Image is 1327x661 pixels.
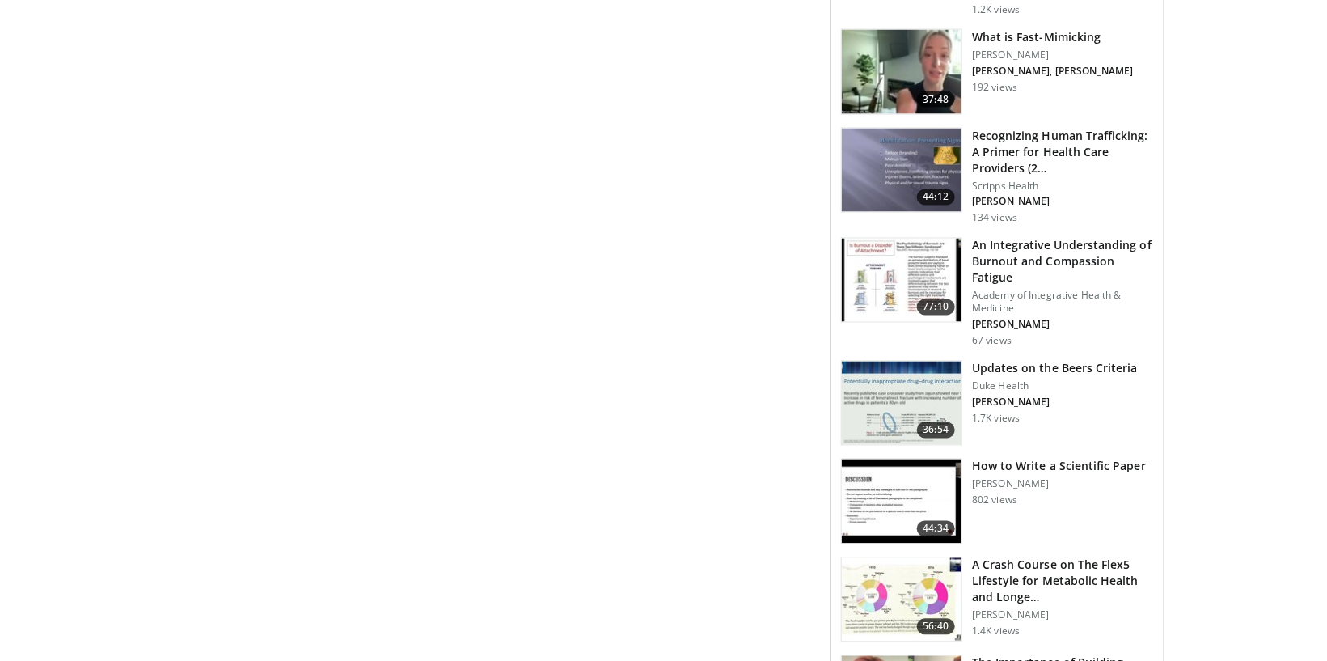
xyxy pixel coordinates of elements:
[972,396,1138,409] p: [PERSON_NAME]
[972,413,1020,426] p: 1.7K views
[842,362,961,446] img: 6ab06957-cde6-428a-aed7-a31146a1bcae.150x105_q85_crop-smart_upscale.jpg
[842,129,961,213] img: c33c5607-daae-4775-be4a-b5bba5f95c71.150x105_q85_crop-smart_upscale.jpg
[917,422,956,439] span: 36:54
[972,319,1154,332] p: [PERSON_NAME]
[842,30,961,114] img: 8ef53140-330a-4aba-a854-b52683fc741d.150x105_q85_crop-smart_upscale.jpg
[917,619,956,635] span: 56:40
[917,91,956,108] span: 37:48
[917,189,956,206] span: 44:12
[841,361,1154,447] a: 36:54 Updates on the Beers Criteria Duke Health [PERSON_NAME] 1.7K views
[972,29,1133,45] h3: What is Fast-Mimicking
[917,299,956,316] span: 77:10
[917,521,956,537] span: 44:34
[972,335,1012,348] p: 67 views
[972,196,1154,209] p: [PERSON_NAME]
[842,558,961,642] img: d36fbb11-e440-4d76-b685-a2b37a6eaf2c.150x105_q85_crop-smart_upscale.jpg
[972,290,1154,316] p: Academy of Integrative Health & Medicine
[972,557,1154,606] h3: A Crash Course on The Flex5 Lifestyle for Metabolic Health and Longe…
[972,459,1146,475] h3: How to Write a Scientific Paper
[972,49,1133,61] p: [PERSON_NAME]
[972,3,1020,16] p: 1.2K views
[972,494,1017,507] p: 802 views
[841,128,1154,225] a: 44:12 Recognizing Human Trafficking: A Primer for Health Care Providers (2… Scripps Health [PERSO...
[972,478,1146,491] p: [PERSON_NAME]
[972,128,1154,176] h3: Recognizing Human Trafficking: A Primer for Health Care Providers (2…
[841,29,1154,115] a: 37:48 What is Fast-Mimicking [PERSON_NAME] [PERSON_NAME], [PERSON_NAME] 192 views
[972,212,1017,225] p: 134 views
[972,625,1020,638] p: 1.4K views
[842,239,961,323] img: d5df18a9-88ee-4dc1-b9eb-7061ea030dc7.150x105_q85_crop-smart_upscale.jpg
[972,380,1138,393] p: Duke Health
[841,459,1154,544] a: 44:34 How to Write a Scientific Paper [PERSON_NAME] 802 views
[972,609,1154,622] p: [PERSON_NAME]
[972,180,1154,193] p: Scripps Health
[841,557,1154,643] a: 56:40 A Crash Course on The Flex5 Lifestyle for Metabolic Health and Longe… [PERSON_NAME] 1.4K views
[841,238,1154,348] a: 77:10 An Integrative Understanding of Burnout and Compassion Fatigue Academy of Integrative Healt...
[972,81,1017,94] p: 192 views
[972,65,1133,78] p: [PERSON_NAME], [PERSON_NAME]
[842,460,961,544] img: 2d84eb8f-1e70-4bc3-8abd-285e737f6510.150x105_q85_crop-smart_upscale.jpg
[972,361,1138,377] h3: Updates on the Beers Criteria
[972,238,1154,286] h3: An Integrative Understanding of Burnout and Compassion Fatigue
